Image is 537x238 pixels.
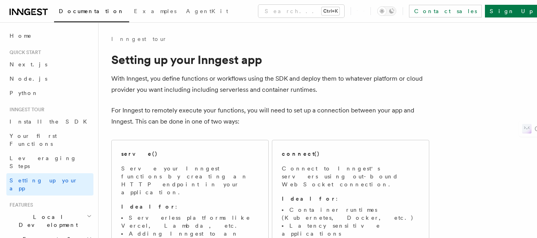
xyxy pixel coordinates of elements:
a: Python [6,86,93,100]
a: AgentKit [181,2,233,21]
span: Next.js [10,61,47,68]
a: Node.js [6,72,93,86]
span: AgentKit [186,8,228,14]
span: Inngest tour [6,106,45,113]
a: Next.js [6,57,93,72]
a: Contact sales [409,5,482,17]
p: For Inngest to remotely execute your functions, you will need to set up a connection between your... [111,105,429,127]
a: Install the SDK [6,114,93,129]
a: Home [6,29,93,43]
strong: Ideal for [121,203,175,210]
li: Container runtimes (Kubernetes, Docker, etc.) [282,206,419,222]
a: Leveraging Steps [6,151,93,173]
h1: Setting up your Inngest app [111,52,429,67]
h2: serve() [121,150,158,158]
button: Toggle dark mode [377,6,396,16]
p: With Inngest, you define functions or workflows using the SDK and deploy them to whatever platfor... [111,73,429,95]
span: Python [10,90,39,96]
button: Local Development [6,210,93,232]
p: : [282,195,419,203]
span: Install the SDK [10,118,92,125]
p: Serve your Inngest functions by creating an HTTP endpoint in your application. [121,164,259,196]
a: Setting up your app [6,173,93,195]
li: Latency sensitive applications [282,222,419,238]
span: Examples [134,8,176,14]
p: : [121,203,259,211]
p: Connect to Inngest's servers using out-bound WebSocket connection. [282,164,419,188]
span: Home [10,32,32,40]
button: Search...Ctrl+K [258,5,344,17]
strong: Ideal for [282,195,336,202]
kbd: Ctrl+K [322,7,339,15]
span: Quick start [6,49,41,56]
a: Your first Functions [6,129,93,151]
span: Your first Functions [10,133,57,147]
a: Inngest tour [111,35,167,43]
span: Leveraging Steps [10,155,77,169]
li: Serverless platforms like Vercel, Lambda, etc. [121,214,259,230]
span: Local Development [6,213,87,229]
h2: connect() [282,150,320,158]
a: Examples [129,2,181,21]
a: Documentation [54,2,129,22]
span: Node.js [10,75,47,82]
span: Features [6,202,33,208]
span: Documentation [59,8,124,14]
span: Setting up your app [10,177,78,192]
